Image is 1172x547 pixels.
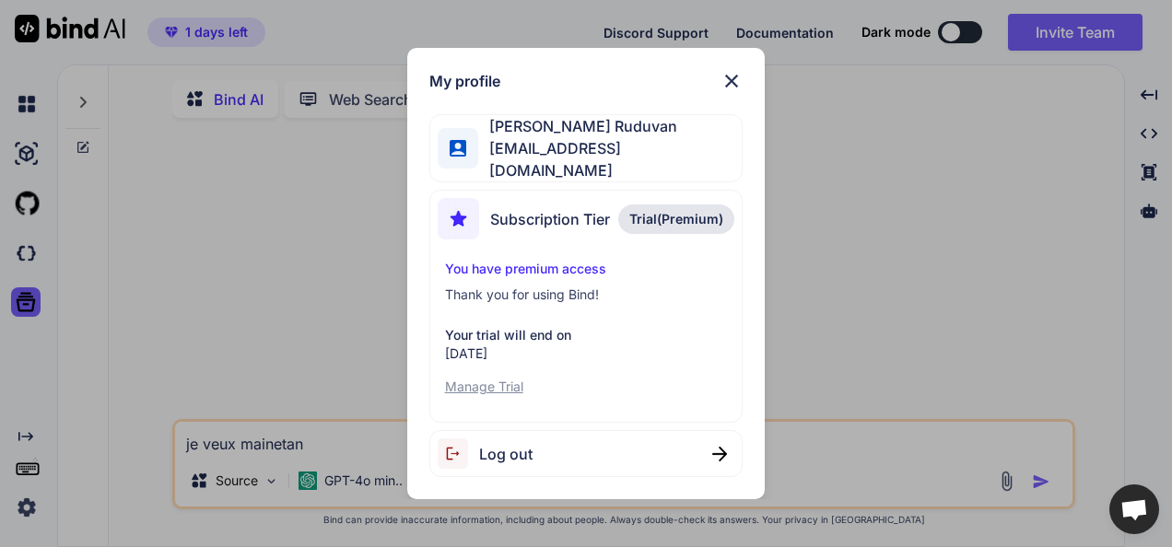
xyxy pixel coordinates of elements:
span: [PERSON_NAME] Ruduvan [478,115,742,137]
p: Your trial will end on [445,326,728,344]
img: close [721,70,743,92]
h1: My profile [429,70,500,92]
img: profile [450,140,467,157]
p: [DATE] [445,344,728,363]
span: Subscription Tier [490,208,610,230]
p: Manage Trial [445,378,728,396]
div: Ouvrir le chat [1109,484,1159,534]
img: close [712,447,727,461]
img: subscription [438,198,479,239]
span: Trial(Premium) [629,210,723,228]
p: You have premium access [445,260,728,278]
img: logout [438,438,479,469]
span: [EMAIL_ADDRESS][DOMAIN_NAME] [478,137,742,181]
p: Thank you for using Bind! [445,285,728,304]
span: Log out [479,443,533,465]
